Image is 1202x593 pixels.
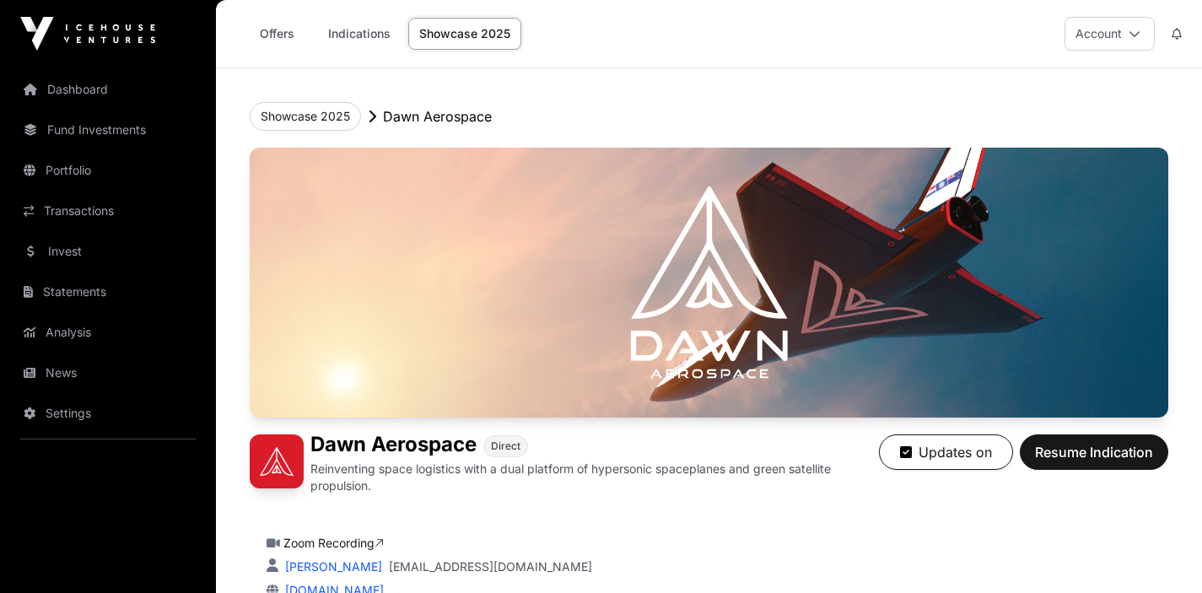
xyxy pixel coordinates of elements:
button: Resume Indication [1020,434,1168,470]
a: Analysis [13,314,202,351]
a: Zoom Recording [283,536,384,550]
a: Statements [13,273,202,310]
a: [EMAIL_ADDRESS][DOMAIN_NAME] [389,558,592,575]
img: Dawn Aerospace [250,148,1168,418]
button: Updates on [879,434,1013,470]
span: Resume Indication [1035,442,1153,462]
a: Indications [317,18,402,50]
h1: Dawn Aerospace [310,434,477,457]
a: Portfolio [13,152,202,189]
p: Reinventing space logistics with a dual platform of hypersonic spaceplanes and green satellite pr... [310,461,879,494]
button: Showcase 2025 [250,102,361,131]
button: Account [1065,17,1155,51]
a: Resume Indication [1020,451,1168,468]
a: Fund Investments [13,111,202,148]
img: Icehouse Ventures Logo [20,17,155,51]
a: Dashboard [13,71,202,108]
a: Settings [13,395,202,432]
a: Transactions [13,192,202,229]
p: Dawn Aerospace [383,106,492,127]
a: [PERSON_NAME] [282,559,382,574]
a: Showcase 2025 [408,18,521,50]
img: Dawn Aerospace [250,434,304,488]
a: News [13,354,202,391]
a: Offers [243,18,310,50]
span: Direct [491,439,520,453]
a: Invest [13,233,202,270]
iframe: Chat Widget [1118,512,1202,593]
